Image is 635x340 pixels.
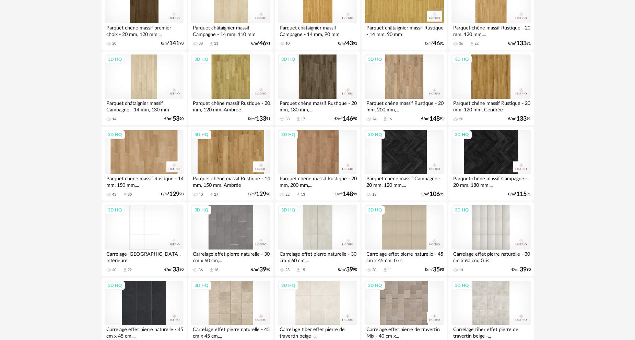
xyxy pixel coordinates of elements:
[285,117,290,122] div: 38
[191,130,211,139] div: 3D HQ
[259,267,266,272] span: 39
[214,268,218,272] div: 18
[452,55,472,64] div: 3D HQ
[199,268,203,272] div: 36
[346,267,353,272] span: 39
[425,267,444,272] div: €/m² 90
[365,206,385,215] div: 3D HQ
[516,192,527,197] span: 115
[516,117,527,121] span: 133
[278,206,298,215] div: 3D HQ
[372,117,376,122] div: 24
[191,55,211,64] div: 3D HQ
[278,99,357,112] div: Parquet chêne massif Rustique - 20 mm, 180 mm,...
[338,267,357,272] div: €/m² 90
[343,192,353,197] span: 148
[452,206,472,215] div: 3D HQ
[448,202,533,276] a: 3D HQ Carrelage effet pierre naturelle - 30 cm x 60 cm, Gris 14 €/m²3990
[128,192,132,197] div: 30
[365,99,444,112] div: Parquet chêne massif Rustique - 20 mm, 200 mm,...
[169,192,179,197] span: 129
[102,127,187,201] a: 3D HQ Parquet chêne massif Rustique - 14 mm, 150 mm,... 43 Download icon 30 €/m²12990
[122,267,128,272] span: Download icon
[365,250,444,263] div: Carrelage effet pierre naturelle - 45 cm x 45 cm, Gris
[112,117,116,122] div: 14
[214,192,218,197] div: 27
[173,117,179,121] span: 53
[421,192,444,197] div: €/m² 91
[508,41,531,46] div: €/m² 91
[275,51,360,125] a: 3D HQ Parquet chêne massif Rustique - 20 mm, 180 mm,... 38 Download icon 17 €/m²14690
[105,99,184,112] div: Parquet châtaignier massif Campagne - 14 mm, 130 mm
[188,127,273,201] a: 3D HQ Parquet chêne massif Rustique - 14 mm, 150 mm, Ambrée 40 Download icon 27 €/m²12990
[388,268,392,272] div: 11
[278,325,357,339] div: Carrelage tiber effet pierre de travertin beige -...
[334,192,357,197] div: €/m² 91
[173,267,179,272] span: 33
[452,130,472,139] div: 3D HQ
[508,117,531,121] div: €/m² 91
[451,23,530,37] div: Parquet chêne massif Rustique - 20 mm, 120 mm,...
[508,192,531,197] div: €/m² 91
[430,117,440,121] span: 148
[365,23,444,37] div: Parquet châtaignier massif Rustique - 14 mm, 90 mm
[296,117,301,122] span: Download icon
[105,325,184,339] div: Carrelage effet pierre naturelle - 45 cm x 45 cm,...
[191,23,270,37] div: Parquet châtaignier massif Campagne - 14 mm, 110 mm
[365,174,444,188] div: Parquet chêne massif Campagne - 20 mm, 120 mm,...
[469,41,474,46] span: Download icon
[209,267,214,272] span: Download icon
[433,41,440,46] span: 46
[301,268,305,272] div: 15
[301,192,305,197] div: 13
[516,41,527,46] span: 133
[105,55,125,64] div: 3D HQ
[214,41,218,46] div: 21
[334,117,357,121] div: €/m² 90
[209,192,214,197] span: Download icon
[425,41,444,46] div: €/m² 91
[520,267,527,272] span: 39
[278,281,298,290] div: 3D HQ
[278,55,298,64] div: 3D HQ
[112,268,116,272] div: 40
[278,23,357,37] div: Parquet châtaignier massif Campagne - 14 mm, 90 mm
[191,206,211,215] div: 3D HQ
[251,267,270,272] div: €/m² 90
[278,174,357,188] div: Parquet chêne massif Rustique - 20 mm, 200 mm,...
[372,268,376,272] div: 20
[511,267,531,272] div: €/m² 90
[122,192,128,197] span: Download icon
[191,174,270,188] div: Parquet chêne massif Rustique - 14 mm, 150 mm, Ambrée
[278,250,357,263] div: Carrelage effet pierre naturelle - 30 cm x 60 cm,...
[161,41,184,46] div: €/m² 90
[421,117,444,121] div: €/m² 91
[105,130,125,139] div: 3D HQ
[383,117,388,122] span: Download icon
[191,325,270,339] div: Carrelage effet pierre naturelle - 45 cm x 45 cm,...
[362,127,447,201] a: 3D HQ Parquet chêne massif Campagne - 20 mm, 120 mm,... 13 €/m²10691
[248,117,270,121] div: €/m² 91
[451,99,530,112] div: Parquet chêne massif Rustique - 20 mm, 120 mm, Cendrée
[209,41,214,46] span: Download icon
[191,250,270,263] div: Carrelage effet pierre naturelle - 30 cm x 60 cm,...
[191,99,270,112] div: Parquet chêne massif Rustique - 20 mm, 120 mm, Ambrée
[362,51,447,125] a: 3D HQ Parquet chêne massif Rustique - 20 mm, 200 mm,... 24 Download icon 16 €/m²14891
[430,192,440,197] span: 106
[448,51,533,125] a: 3D HQ Parquet chêne massif Rustique - 20 mm, 120 mm, Cendrée 20 €/m²13391
[169,41,179,46] span: 141
[105,281,125,290] div: 3D HQ
[188,202,273,276] a: 3D HQ Carrelage effet pierre naturelle - 30 cm x 60 cm,... 36 Download icon 18 €/m²3990
[102,51,187,125] a: 3D HQ Parquet châtaignier massif Campagne - 14 mm, 130 mm 14 €/m²5390
[285,268,290,272] div: 28
[105,174,184,188] div: Parquet chêne massif Rustique - 14 mm, 150 mm,...
[365,55,385,64] div: 3D HQ
[191,281,211,290] div: 3D HQ
[448,127,533,201] a: 3D HQ Parquet chêne massif Campagne - 20 mm, 180 mm,... €/m²11591
[451,174,530,188] div: Parquet chêne massif Campagne - 20 mm, 180 mm,...
[362,202,447,276] a: 3D HQ Carrelage effet pierre naturelle - 45 cm x 45 cm, Gris 20 Download icon 11 €/m²3590
[365,281,385,290] div: 3D HQ
[285,41,290,46] div: 10
[343,117,353,121] span: 146
[301,117,305,122] div: 17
